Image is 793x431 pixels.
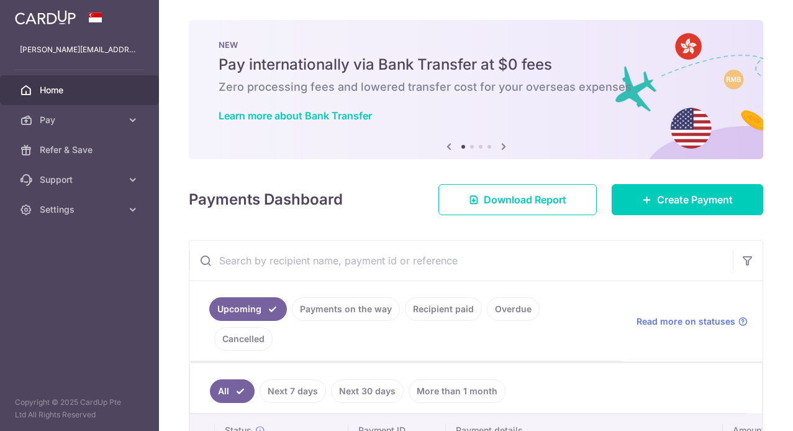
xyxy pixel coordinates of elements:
h6: Zero processing fees and lowered transfer cost for your overseas expenses [219,80,733,95]
span: Support [40,174,122,186]
a: Create Payment [612,184,763,215]
p: [PERSON_NAME][EMAIL_ADDRESS][DOMAIN_NAME] [20,44,139,56]
h5: Pay internationally via Bank Transfer at $0 fees [219,55,733,75]
p: NEW [219,40,733,50]
a: Read more on statuses [637,315,748,328]
span: Home [40,84,122,96]
span: Read more on statuses [637,315,735,328]
a: All [210,379,255,403]
a: Cancelled [214,327,273,351]
span: Pay [40,114,122,126]
input: Search by recipient name, payment id or reference [189,241,733,280]
a: Download Report [438,184,597,215]
span: Refer & Save [40,144,122,156]
a: More than 1 month [409,379,505,403]
a: Next 30 days [331,379,404,403]
a: Recipient paid [405,297,482,321]
span: Settings [40,203,122,216]
img: CardUp [15,10,76,25]
span: Create Payment [657,192,733,207]
a: Upcoming [209,297,287,321]
span: Download Report [484,192,566,207]
h4: Payments Dashboard [189,188,343,211]
img: Bank transfer banner [189,20,763,159]
a: Overdue [487,297,540,321]
a: Next 7 days [260,379,326,403]
a: Learn more about Bank Transfer [219,109,372,122]
a: Payments on the way [292,297,400,321]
